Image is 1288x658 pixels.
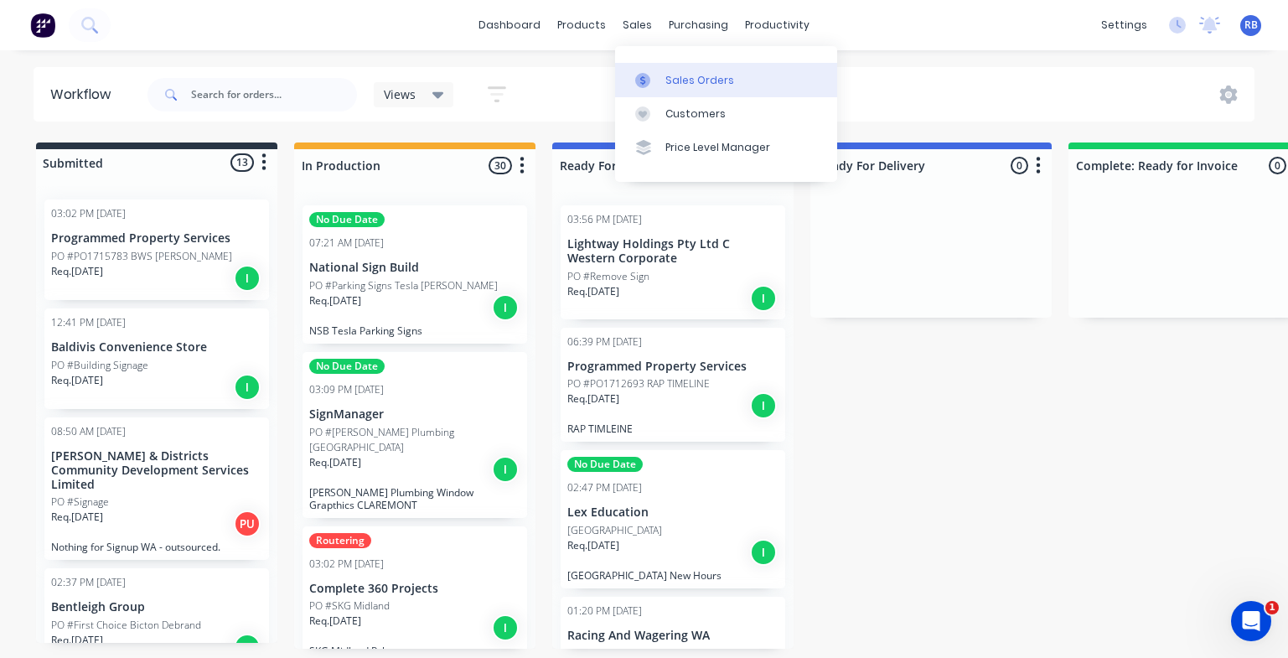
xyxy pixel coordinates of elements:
p: [GEOGRAPHIC_DATA] [567,523,662,538]
p: SignManager [309,407,520,422]
p: PO #Building Signage [51,358,148,373]
div: I [492,456,519,483]
div: settings [1093,13,1156,38]
div: PU [234,510,261,537]
p: Bentleigh Group [51,600,262,614]
div: Workflow [50,85,119,105]
div: No Due Date [309,212,385,227]
p: SKG Midland Pylon [309,645,520,657]
div: No Due Date07:21 AM [DATE]National Sign BuildPO #Parking Signs Tesla [PERSON_NAME]Req.[DATE]INSB ... [303,205,527,344]
p: Req. [DATE] [51,373,103,388]
div: 06:39 PM [DATE] [567,334,642,350]
div: 03:56 PM [DATE] [567,212,642,227]
div: I [750,392,777,419]
p: Lex Education [567,505,778,520]
a: Customers [615,97,837,131]
div: 02:37 PM [DATE] [51,575,126,590]
div: I [750,539,777,566]
p: National Sign Build [309,261,520,275]
div: 03:02 PM [DATE] [309,557,384,572]
span: 1 [1265,601,1279,614]
div: 03:56 PM [DATE]Lightway Holdings Pty Ltd C Western CorporatePO #Remove SignReq.[DATE]I [561,205,785,319]
p: Complete 360 Projects [309,582,520,596]
div: purchasing [660,13,737,38]
div: 03:02 PM [DATE]Programmed Property ServicesPO #PO1715783 BWS [PERSON_NAME]Req.[DATE]I [44,199,269,300]
img: Factory [30,13,55,38]
div: 08:50 AM [DATE] [51,424,126,439]
p: Req. [DATE] [309,614,361,629]
p: PO #First Choice Bicton Debrand [51,618,201,633]
div: I [750,285,777,312]
div: products [549,13,614,38]
p: [PERSON_NAME] & Districts Community Development Services Limited [51,449,262,491]
div: I [234,265,261,292]
p: Req. [DATE] [309,455,361,470]
p: PO #Signage [51,495,109,510]
p: Programmed Property Services [51,231,262,246]
p: Req. [DATE] [309,293,361,308]
div: Price Level Manager [665,140,770,155]
p: Racing And Wagering WA [567,629,778,643]
div: No Due Date [567,457,643,472]
div: 12:41 PM [DATE] [51,315,126,330]
div: No Due Date02:47 PM [DATE]Lex Education[GEOGRAPHIC_DATA]Req.[DATE]I[GEOGRAPHIC_DATA] New Hours [561,450,785,588]
div: 02:47 PM [DATE] [567,480,642,495]
p: PO #PO1715783 BWS [PERSON_NAME] [51,249,232,264]
div: 01:20 PM [DATE] [567,604,642,619]
span: Views [384,85,416,103]
div: No Due Date03:09 PM [DATE]SignManagerPO #[PERSON_NAME] Plumbing [GEOGRAPHIC_DATA]Req.[DATE]I[PERS... [303,352,527,518]
a: Price Level Manager [615,131,837,164]
p: PO #[PERSON_NAME] Plumbing [GEOGRAPHIC_DATA] [309,425,520,455]
p: NSB Tesla Parking Signs [309,324,520,337]
div: I [234,374,261,401]
a: Sales Orders [615,63,837,96]
div: I [492,294,519,321]
div: 03:02 PM [DATE] [51,206,126,221]
p: PO #SKG Midland [309,598,390,614]
p: PO #Parking Signs Tesla [PERSON_NAME] [309,278,498,293]
div: I [492,614,519,641]
p: Baldivis Convenience Store [51,340,262,355]
div: Routering [309,533,371,548]
div: 07:21 AM [DATE] [309,236,384,251]
div: sales [614,13,660,38]
p: Req. [DATE] [567,538,619,553]
div: 12:41 PM [DATE]Baldivis Convenience StorePO #Building SignageReq.[DATE]I [44,308,269,409]
p: Req. [DATE] [51,264,103,279]
iframe: Intercom live chat [1231,601,1271,641]
p: Nothing for Signup WA - outsourced. [51,541,262,553]
div: 08:50 AM [DATE][PERSON_NAME] & Districts Community Development Services LimitedPO #SignageReq.[DA... [44,417,269,560]
p: PO #Remove Sign [567,269,649,284]
div: 03:09 PM [DATE] [309,382,384,397]
a: dashboard [470,13,549,38]
p: Req. [DATE] [51,633,103,648]
div: Sales Orders [665,73,734,88]
div: productivity [737,13,818,38]
div: No Due Date [309,359,385,374]
p: Req. [DATE] [567,391,619,407]
p: Programmed Property Services [567,360,778,374]
p: RAP TIMLEINE [567,422,778,435]
p: Req. [DATE] [567,284,619,299]
p: Lightway Holdings Pty Ltd C Western Corporate [567,237,778,266]
p: Req. [DATE] [51,510,103,525]
div: 06:39 PM [DATE]Programmed Property ServicesPO #PO1712693 RAP TIMELINEReq.[DATE]IRAP TIMLEINE [561,328,785,443]
p: [PERSON_NAME] Plumbing Window Grapthics CLAREMONT [309,486,520,511]
input: Search for orders... [191,78,357,111]
p: PO #PO1712693 RAP TIMELINE [567,376,710,391]
p: [GEOGRAPHIC_DATA] New Hours [567,569,778,582]
div: Customers [665,106,726,122]
span: RB [1244,18,1258,33]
